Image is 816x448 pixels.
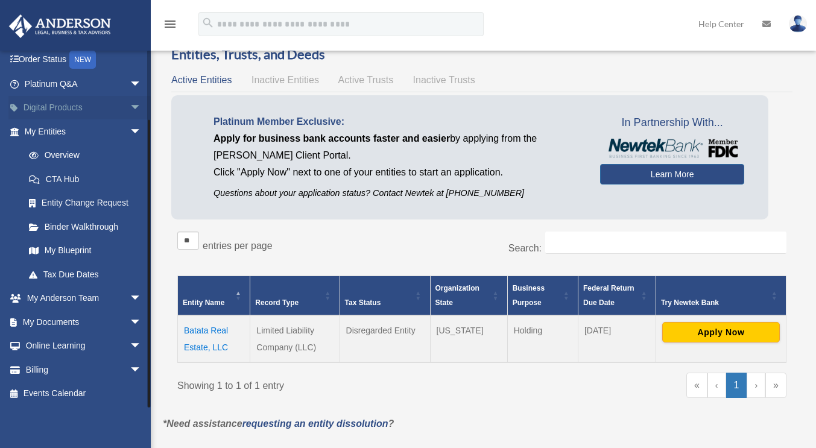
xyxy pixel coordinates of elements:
[338,75,394,85] span: Active Trusts
[130,358,154,382] span: arrow_drop_down
[600,113,744,133] span: In Partnership With...
[213,133,450,144] span: Apply for business bank accounts faster and easier
[345,298,381,307] span: Tax Status
[8,382,160,406] a: Events Calendar
[686,373,707,398] a: First
[578,315,656,362] td: [DATE]
[130,310,154,335] span: arrow_drop_down
[171,75,232,85] span: Active Entities
[69,51,96,69] div: NEW
[662,322,780,342] button: Apply Now
[8,119,154,144] a: My Entitiesarrow_drop_down
[163,21,177,31] a: menu
[251,75,319,85] span: Inactive Entities
[8,72,160,96] a: Platinum Q&Aarrow_drop_down
[17,239,154,263] a: My Blueprint
[177,373,473,394] div: Showing 1 to 1 of 1 entry
[606,139,738,158] img: NewtekBankLogoSM.png
[130,286,154,311] span: arrow_drop_down
[430,315,507,362] td: [US_STATE]
[8,286,160,311] a: My Anderson Teamarrow_drop_down
[213,164,582,181] p: Click "Apply Now" next to one of your entities to start an application.
[17,167,154,191] a: CTA Hub
[213,130,582,164] p: by applying from the [PERSON_NAME] Client Portal.
[661,295,768,310] div: Try Newtek Bank
[171,45,792,64] h3: Entities, Trusts, and Deeds
[130,119,154,144] span: arrow_drop_down
[130,96,154,121] span: arrow_drop_down
[8,310,160,334] a: My Documentsarrow_drop_down
[163,418,394,429] em: *Need assistance ?
[213,186,582,201] p: Questions about your application status? Contact Newtek at [PHONE_NUMBER]
[507,276,578,316] th: Business Purpose: Activate to sort
[250,315,340,362] td: Limited Liability Company (LLC)
[163,17,177,31] i: menu
[130,72,154,96] span: arrow_drop_down
[203,241,273,251] label: entries per page
[789,15,807,33] img: User Pic
[250,276,340,316] th: Record Type: Activate to sort
[255,298,299,307] span: Record Type
[413,75,475,85] span: Inactive Trusts
[435,284,479,307] span: Organization State
[17,215,154,239] a: Binder Walkthrough
[340,315,430,362] td: Disregarded Entity
[17,191,154,215] a: Entity Change Request
[513,284,545,307] span: Business Purpose
[507,315,578,362] td: Holding
[726,373,747,398] a: 1
[583,284,634,307] span: Federal Return Due Date
[17,144,148,168] a: Overview
[430,276,507,316] th: Organization State: Activate to sort
[765,373,786,398] a: Last
[340,276,430,316] th: Tax Status: Activate to sort
[656,276,786,316] th: Try Newtek Bank : Activate to sort
[178,276,250,316] th: Entity Name: Activate to invert sorting
[8,334,160,358] a: Online Learningarrow_drop_down
[178,315,250,362] td: Batata Real Estate, LLC
[578,276,656,316] th: Federal Return Due Date: Activate to sort
[508,243,542,253] label: Search:
[600,164,744,185] a: Learn More
[17,262,154,286] a: Tax Due Dates
[242,418,388,429] a: requesting an entity dissolution
[8,48,160,72] a: Order StatusNEW
[130,334,154,359] span: arrow_drop_down
[5,14,115,38] img: Anderson Advisors Platinum Portal
[201,16,215,30] i: search
[213,113,582,130] p: Platinum Member Exclusive:
[8,96,160,120] a: Digital Productsarrow_drop_down
[707,373,726,398] a: Previous
[747,373,765,398] a: Next
[8,358,160,382] a: Billingarrow_drop_down
[183,298,224,307] span: Entity Name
